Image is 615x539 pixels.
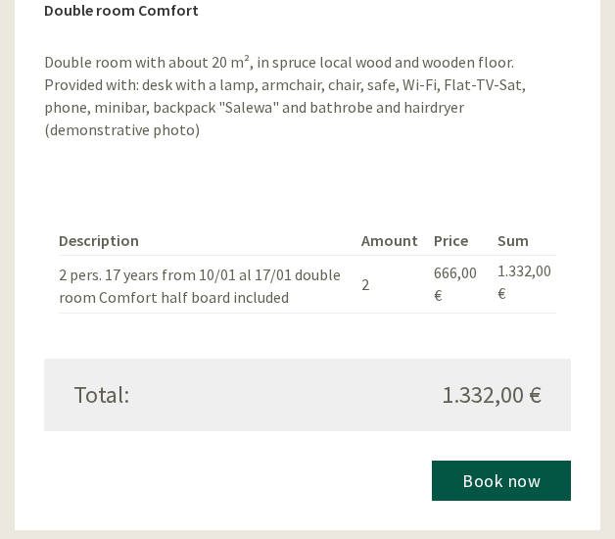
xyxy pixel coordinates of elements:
[442,378,542,412] span: 1.332,00 €
[59,225,354,256] th: Description
[59,256,354,314] td: 2 pers. 17 years from 10/01 al 17/01 double room Comfort half board included
[354,256,426,314] td: 2
[490,225,556,256] th: Sum
[59,378,307,412] div: Total:
[44,51,571,140] p: Double room with about 20 m², in spruce local wood and wooden floor. Provided with: desk with a l...
[490,256,556,314] td: 1.332,00 €
[426,225,490,256] th: Price
[354,225,426,256] th: Amount
[432,461,571,501] a: Book now
[434,263,477,305] span: 666,00 €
